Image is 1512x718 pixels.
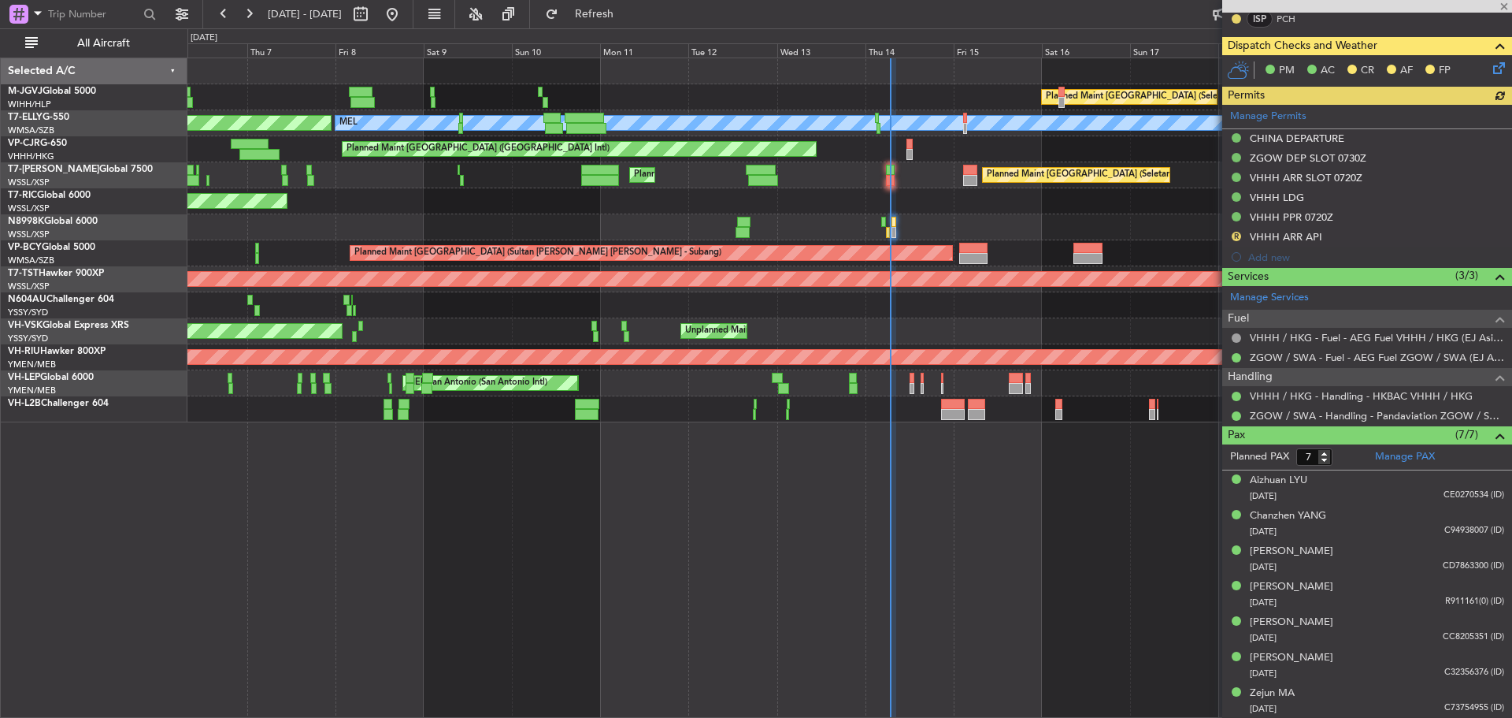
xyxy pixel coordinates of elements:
[1228,368,1273,386] span: Handling
[777,43,865,58] div: Wed 13
[8,229,50,240] a: WSSL/XSP
[1375,449,1435,465] a: Manage PAX
[8,203,50,214] a: WSSL/XSP
[1250,579,1333,595] div: [PERSON_NAME]
[561,9,628,20] span: Refresh
[1250,409,1504,422] a: ZGOW / SWA - Handling - Pandaviation ZGOW / SWA
[1445,595,1504,608] span: R911161(0) (ID)
[1250,526,1277,538] span: [DATE]
[1042,43,1130,58] div: Sat 16
[1444,701,1504,715] span: C73754955 (ID)
[1250,615,1333,631] div: [PERSON_NAME]
[987,163,1172,187] div: Planned Maint [GEOGRAPHIC_DATA] (Seletar)
[688,43,776,58] div: Tue 12
[8,177,50,188] a: WSSL/XSP
[1443,489,1504,502] span: CE0270534 (ID)
[17,31,171,56] button: All Aircraft
[8,139,40,148] span: VP-CJR
[1250,668,1277,679] span: [DATE]
[8,373,40,382] span: VH-LEP
[8,281,50,292] a: WSSL/XSP
[346,137,610,161] div: Planned Maint [GEOGRAPHIC_DATA] ([GEOGRAPHIC_DATA] Intl)
[8,113,69,122] a: T7-ELLYG-550
[685,319,879,343] div: Unplanned Maint Sydney ([PERSON_NAME] Intl)
[8,217,98,226] a: N8998KGlobal 6000
[1230,290,1309,306] a: Manage Services
[1046,85,1231,109] div: Planned Maint [GEOGRAPHIC_DATA] (Seletar)
[1250,508,1326,524] div: Chanzhen YANG
[1361,63,1374,79] span: CR
[1250,473,1307,489] div: Aizhuan LYU
[8,359,56,370] a: YMEN/MEB
[8,165,153,174] a: T7-[PERSON_NAME]Global 7500
[48,2,139,26] input: Trip Number
[8,243,42,252] span: VP-BCY
[354,241,721,265] div: Planned Maint [GEOGRAPHIC_DATA] (Sultan [PERSON_NAME] [PERSON_NAME] - Subang)
[1130,43,1218,58] div: Sun 17
[1250,561,1277,573] span: [DATE]
[1250,389,1473,403] a: VHHH / HKG - Handling - HKBAC VHHH / HKG
[8,399,41,408] span: VH-L2B
[1444,524,1504,538] span: C94938007 (ID)
[8,321,43,330] span: VH-VSK
[1439,63,1451,79] span: FP
[1250,632,1277,644] span: [DATE]
[1250,331,1504,344] a: VHHH / HKG - Fuel - AEG Fuel VHHH / HKG (EJ Asia Only)
[1228,37,1377,55] span: Dispatch Checks and Weather
[1250,650,1333,666] div: [PERSON_NAME]
[1443,631,1504,644] span: CC8205351 (ID)
[268,7,342,21] span: [DATE] - [DATE]
[1250,351,1504,364] a: ZGOW / SWA - Fuel - AEG Fuel ZGOW / SWA (EJ Asia Only)
[8,151,54,162] a: VHHH/HKG
[247,43,335,58] div: Thu 7
[954,43,1042,58] div: Fri 15
[8,255,54,266] a: WMSA/SZB
[8,87,43,96] span: M-JGVJ
[8,165,99,174] span: T7-[PERSON_NAME]
[1218,43,1306,58] div: Mon 18
[339,111,358,135] div: MEL
[1228,268,1269,286] span: Services
[1250,490,1277,502] span: [DATE]
[8,87,96,96] a: M-JGVJGlobal 5000
[8,333,48,344] a: YSSY/SYD
[1443,560,1504,573] span: CD7863300 (ID)
[865,43,954,58] div: Thu 14
[512,43,600,58] div: Sun 10
[8,191,91,200] a: T7-RICGlobal 6000
[1250,686,1295,701] div: Zejun MA
[8,113,43,122] span: T7-ELLY
[8,307,48,318] a: YSSY/SYD
[8,347,40,356] span: VH-RIU
[8,125,54,136] a: WMSA/SZB
[538,2,632,27] button: Refresh
[8,99,51,110] a: WIHH/HLP
[600,43,688,58] div: Mon 11
[1321,63,1335,79] span: AC
[159,43,247,58] div: Wed 6
[1279,63,1295,79] span: PM
[8,321,129,330] a: VH-VSKGlobal Express XRS
[1228,426,1245,445] span: Pax
[1400,63,1413,79] span: AF
[424,43,512,58] div: Sat 9
[1250,597,1277,608] span: [DATE]
[407,371,547,395] div: MEL San Antonio (San Antonio Intl)
[1455,267,1478,284] span: (3/3)
[1228,310,1249,328] span: Fuel
[8,269,104,278] a: T7-TSTHawker 900XP
[1455,426,1478,443] span: (7/7)
[1444,666,1504,679] span: C32356376 (ID)
[8,373,94,382] a: VH-LEPGlobal 6000
[8,139,67,148] a: VP-CJRG-650
[1230,449,1289,465] label: Planned PAX
[8,269,39,278] span: T7-TST
[335,43,424,58] div: Fri 8
[8,399,109,408] a: VH-L2BChallenger 604
[191,32,217,45] div: [DATE]
[8,295,46,304] span: N604AU
[8,243,95,252] a: VP-BCYGlobal 5000
[634,163,882,187] div: Planned Maint [GEOGRAPHIC_DATA] ([GEOGRAPHIC_DATA])
[8,217,44,226] span: N8998K
[8,295,114,304] a: N604AUChallenger 604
